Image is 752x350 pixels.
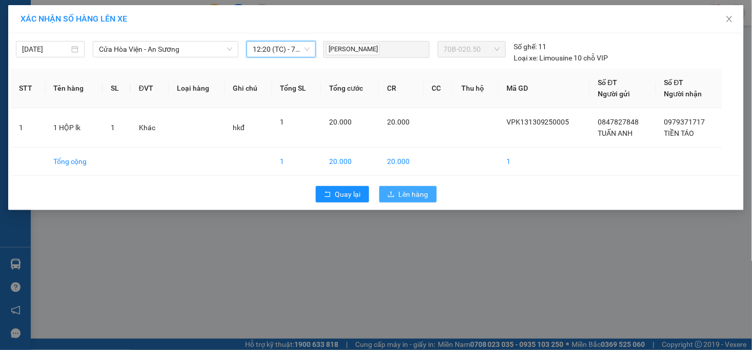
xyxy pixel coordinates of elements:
span: upload [388,191,395,199]
span: VPK131309250005 [51,65,111,73]
input: 13/09/2025 [22,44,69,55]
span: Số ghế: [514,41,537,52]
span: In ngày: [3,74,63,80]
td: Tổng cộng [45,148,103,176]
span: 70B-020.50 [444,42,500,57]
span: down [227,46,233,52]
span: 12:20 (TC) - 70B-020.50 [253,42,309,57]
th: CC [424,69,454,108]
span: Cửa Hòa Viện - An Sương [99,42,232,57]
span: Bến xe [GEOGRAPHIC_DATA] [81,16,138,29]
span: 0847827848 [598,118,639,126]
span: ----------------------------------------- [28,55,126,64]
span: Số ĐT [664,78,684,87]
span: 1 [280,118,284,126]
th: Tên hàng [45,69,103,108]
div: 11 [514,41,547,52]
td: 20.000 [321,148,379,176]
td: 1 [11,108,45,148]
th: Tổng cước [321,69,379,108]
span: 1 [111,123,115,132]
span: 01 Võ Văn Truyện, KP.1, Phường 2 [81,31,141,44]
span: 20.000 [329,118,352,126]
span: close [725,15,734,23]
th: Thu hộ [453,69,498,108]
button: rollbackQuay lại [316,186,369,202]
span: TIỀN TÁO [664,129,695,137]
span: hkđ [233,123,245,132]
span: XÁC NHẬN SỐ HÀNG LÊN XE [21,14,127,24]
th: Loại hàng [169,69,225,108]
span: rollback [324,191,331,199]
span: 20.000 [387,118,410,126]
button: uploadLên hàng [379,186,437,202]
img: logo [4,6,49,51]
th: ĐVT [131,69,169,108]
span: Loại xe: [514,52,538,64]
span: VPK131309250005 [506,118,570,126]
span: Số ĐT [598,78,618,87]
span: [PERSON_NAME] [326,44,380,55]
td: 1 [272,148,321,176]
span: Quay lại [335,189,361,200]
span: Người gửi [598,90,631,98]
th: STT [11,69,45,108]
th: Mã GD [498,69,590,108]
span: Lên hàng [399,189,429,200]
th: Ghi chú [225,69,272,108]
button: Close [715,5,744,34]
td: 20.000 [379,148,424,176]
div: Limousine 10 chỗ VIP [514,52,608,64]
strong: ĐỒNG PHƯỚC [81,6,140,14]
th: Tổng SL [272,69,321,108]
th: CR [379,69,424,108]
td: 1 [498,148,590,176]
td: Khác [131,108,169,148]
span: 12:24:27 [DATE] [23,74,63,80]
span: [PERSON_NAME]: [3,66,111,72]
span: TUẤN ANH [598,129,633,137]
span: 0979371717 [664,118,705,126]
span: Hotline: 19001152 [81,46,126,52]
td: 1 HỘP lk [45,108,103,148]
th: SL [103,69,131,108]
span: Người nhận [664,90,702,98]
